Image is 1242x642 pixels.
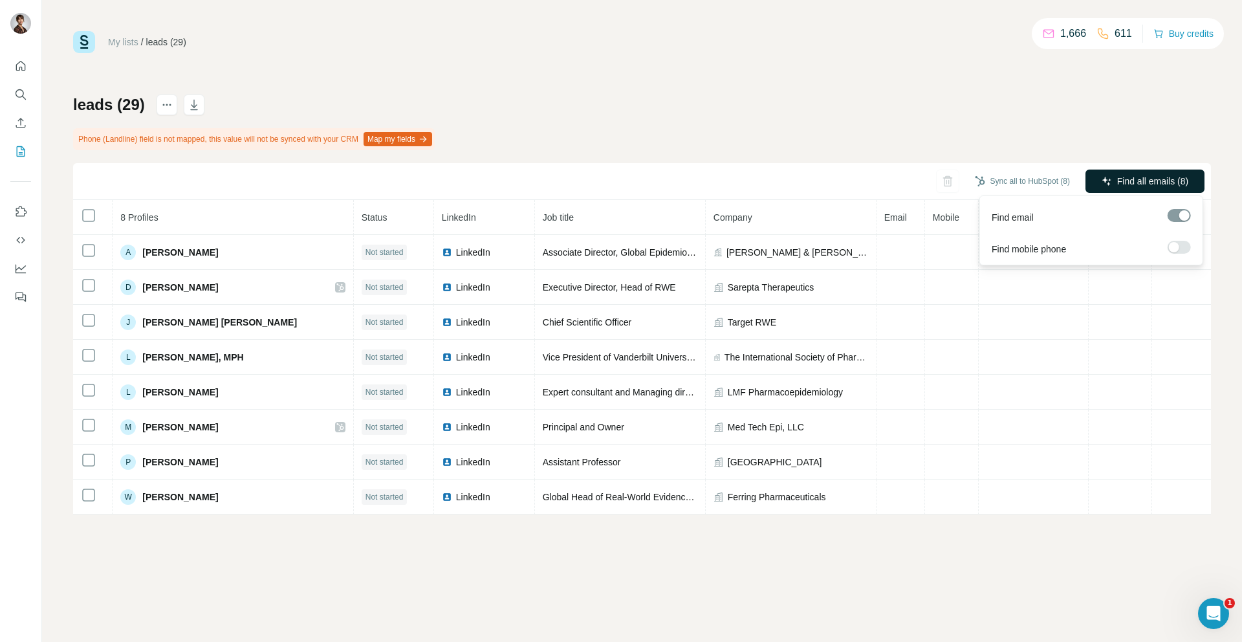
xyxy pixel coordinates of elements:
button: Dashboard [10,257,31,280]
button: Find all emails (8) [1085,170,1204,193]
img: LinkedIn logo [442,492,452,502]
span: Status [362,212,387,223]
span: Not started [365,351,404,363]
div: M [120,419,136,435]
div: L [120,349,136,365]
span: LinkedIn [442,212,476,223]
div: P [120,454,136,470]
span: Find mobile phone [992,243,1066,256]
button: Use Surfe API [10,228,31,252]
button: Map my fields [364,132,432,146]
span: 1 [1225,598,1235,608]
span: [PERSON_NAME] [PERSON_NAME] [142,316,297,329]
li: / [141,36,144,49]
img: LinkedIn logo [442,317,452,327]
span: The International Society of Pharmacoepidemiology [724,351,868,364]
span: LinkedIn [456,456,490,469]
img: Surfe Logo [73,31,95,53]
button: Enrich CSV [10,111,31,135]
span: Not started [365,491,404,503]
span: LinkedIn [456,316,490,329]
span: LinkedIn [456,246,490,259]
button: Sync all to HubSpot (8) [966,172,1079,191]
span: Company [714,212,752,223]
span: [PERSON_NAME] [142,281,218,294]
span: Principal and Owner [543,422,624,432]
div: leads (29) [146,36,186,49]
span: Expert consultant and Managing director [543,387,705,397]
span: LMF Pharmacoepidemiology [728,386,843,399]
span: Not started [365,247,404,258]
button: Quick start [10,54,31,78]
div: A [120,245,136,260]
span: Associate Director, Global Epidemiology at J&J Innovative Medicine [543,247,814,258]
button: Buy credits [1153,25,1214,43]
p: 611 [1115,26,1132,41]
span: Sarepta Therapeutics [728,281,814,294]
h1: leads (29) [73,94,145,115]
button: Use Surfe on LinkedIn [10,200,31,223]
span: Global Head of Real-World Evidence, Global Medical Excellence [543,492,802,502]
span: Not started [365,386,404,398]
span: Find all emails (8) [1117,175,1188,188]
span: Vice President of Vanderbilt University School of Medicine Chapter [543,352,810,362]
div: J [120,315,136,330]
img: LinkedIn logo [442,422,452,432]
img: Avatar [10,13,31,34]
span: Not started [365,316,404,328]
span: Target RWE [728,316,776,329]
span: Find email [992,211,1034,224]
p: 1,666 [1060,26,1086,41]
div: L [120,384,136,400]
div: Phone (Landline) field is not mapped, this value will not be synced with your CRM [73,128,435,150]
span: LinkedIn [456,421,490,434]
img: LinkedIn logo [442,352,452,362]
span: [PERSON_NAME] [142,246,218,259]
span: Not started [365,421,404,433]
span: Email [884,212,907,223]
span: Ferring Pharmaceuticals [728,491,826,504]
span: Med Tech Epi, LLC [728,421,804,434]
img: LinkedIn logo [442,457,452,467]
span: Mobile [933,212,959,223]
span: [PERSON_NAME] & [PERSON_NAME] [726,246,868,259]
span: Not started [365,282,404,293]
span: [PERSON_NAME] [142,386,218,399]
span: LinkedIn [456,281,490,294]
span: Job title [543,212,574,223]
span: [PERSON_NAME] [142,456,218,469]
a: My lists [108,37,138,47]
span: Assistant Professor [543,457,621,467]
span: [PERSON_NAME] [142,421,218,434]
iframe: Intercom live chat [1198,598,1229,629]
span: Executive Director, Head of RWE [543,282,676,293]
span: [PERSON_NAME] [142,491,218,504]
span: [GEOGRAPHIC_DATA] [728,456,822,469]
span: LinkedIn [456,386,490,399]
button: Feedback [10,285,31,309]
span: 8 Profiles [120,212,158,223]
button: My lists [10,140,31,163]
span: LinkedIn [456,351,490,364]
button: actions [157,94,177,115]
div: D [120,280,136,295]
span: Chief Scientific Officer [543,317,631,327]
span: LinkedIn [456,491,490,504]
span: [PERSON_NAME], MPH [142,351,243,364]
div: W [120,489,136,505]
button: Search [10,83,31,106]
span: Not started [365,456,404,468]
img: LinkedIn logo [442,282,452,293]
img: LinkedIn logo [442,247,452,258]
img: LinkedIn logo [442,387,452,397]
